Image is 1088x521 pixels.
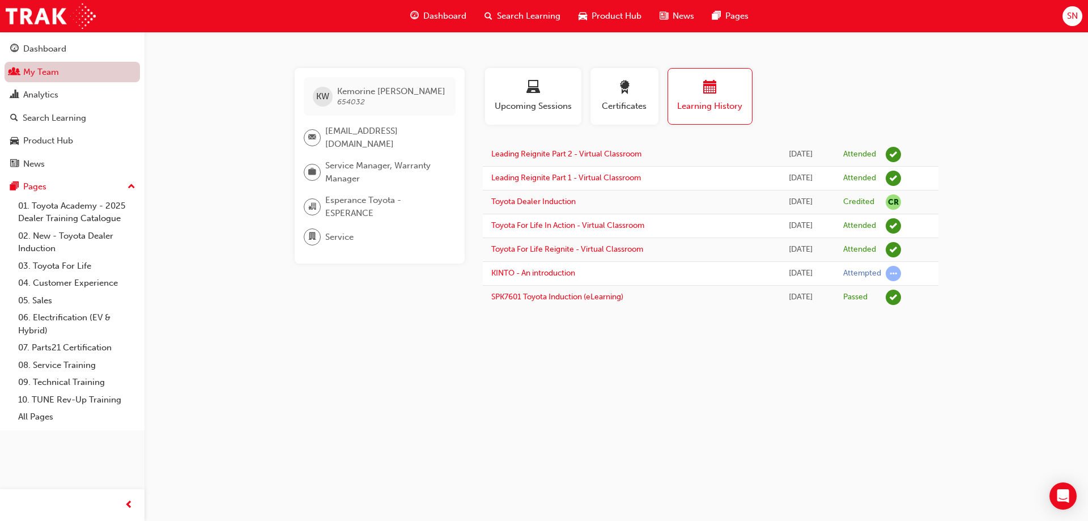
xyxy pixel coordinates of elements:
span: Service Manager, Warranty Manager [325,159,447,185]
div: Search Learning [23,112,86,125]
span: learningRecordVerb_ATTEMPT-icon [886,266,901,281]
div: Tue Mar 25 2025 20:00:00 GMT+0800 (Australian Western Standard Time) [775,196,826,209]
a: 05. Sales [14,292,140,310]
a: Leading Reignite Part 2 - Virtual Classroom [491,149,641,159]
span: Esperance Toyota - ESPERANCE [325,194,447,219]
span: null-icon [886,194,901,210]
span: search-icon [10,113,18,124]
a: KINTO - An introduction [491,268,575,278]
button: Upcoming Sessions [485,68,581,125]
span: laptop-icon [526,81,540,96]
div: Thu Aug 29 2024 11:00:00 GMT+0800 (Australian Western Standard Time) [775,243,826,256]
a: guage-iconDashboard [401,5,475,28]
a: news-iconNews [651,5,703,28]
a: pages-iconPages [703,5,758,28]
div: Wed Sep 17 2025 12:00:00 GMT+0800 (Australian Western Standard Time) [775,148,826,161]
div: Wed Jun 25 2025 12:00:00 GMT+0800 (Australian Western Standard Time) [775,172,826,185]
div: Dashboard [23,43,66,56]
span: pages-icon [712,9,721,23]
a: 06. Electrification (EV & Hybrid) [14,309,140,339]
div: News [23,158,45,171]
a: search-iconSearch Learning [475,5,569,28]
span: learningRecordVerb_ATTEND-icon [886,171,901,186]
span: Upcoming Sessions [494,100,573,113]
a: SPK7601 Toyota Induction (eLearning) [491,292,623,302]
span: chart-icon [10,90,19,100]
div: Product Hub [23,134,73,147]
a: Analytics [5,84,140,105]
div: Attempted [843,268,881,279]
a: Leading Reignite Part 1 - Virtual Classroom [491,173,641,183]
span: prev-icon [125,498,133,512]
div: Attended [843,244,876,255]
img: Trak [6,3,96,29]
span: organisation-icon [308,200,316,214]
a: 07. Parts21 Certification [14,339,140,357]
a: 02. New - Toyota Dealer Induction [14,227,140,257]
span: guage-icon [10,44,19,54]
a: 09. Technical Training [14,374,140,391]
span: news-icon [10,159,19,170]
span: Pages [725,10,749,23]
span: Dashboard [423,10,466,23]
a: Toyota For Life In Action - Virtual Classroom [491,221,644,230]
span: search-icon [484,9,492,23]
span: up-icon [127,180,135,194]
a: News [5,154,140,175]
a: car-iconProduct Hub [569,5,651,28]
span: news-icon [660,9,668,23]
span: Learning History [677,100,743,113]
span: department-icon [308,230,316,244]
div: Analytics [23,88,58,101]
div: Credited [843,197,874,207]
span: briefcase-icon [308,165,316,180]
span: learningRecordVerb_PASS-icon [886,290,901,305]
button: SN [1062,6,1082,26]
div: Pages [23,180,46,193]
a: 01. Toyota Academy - 2025 Dealer Training Catalogue [14,197,140,227]
button: Certificates [590,68,658,125]
a: Product Hub [5,130,140,151]
div: Thu Mar 14 2024 13:40:33 GMT+0800 (Australian Western Standard Time) [775,291,826,304]
a: 10. TUNE Rev-Up Training [14,391,140,409]
span: learningRecordVerb_ATTEND-icon [886,147,901,162]
span: learningRecordVerb_ATTEND-icon [886,242,901,257]
span: Kemorine [PERSON_NAME] [337,86,445,96]
div: Attended [843,173,876,184]
div: Fri Jul 26 2024 12:16:29 GMT+0800 (Australian Western Standard Time) [775,267,826,280]
span: car-icon [10,136,19,146]
a: Dashboard [5,39,140,60]
a: Search Learning [5,108,140,129]
a: Toyota Dealer Induction [491,197,576,206]
span: Product Hub [592,10,641,23]
span: people-icon [10,67,19,78]
div: Attended [843,221,876,231]
a: Toyota For Life Reignite - Virtual Classroom [491,244,643,254]
div: Open Intercom Messenger [1049,482,1077,510]
a: All Pages [14,408,140,426]
span: [EMAIL_ADDRESS][DOMAIN_NAME] [325,125,447,150]
span: Certificates [599,100,650,113]
span: pages-icon [10,182,19,192]
span: SN [1067,10,1078,23]
a: 04. Customer Experience [14,274,140,292]
div: Attended [843,149,876,160]
div: Passed [843,292,868,303]
span: award-icon [618,81,631,96]
span: KW [316,90,329,103]
a: 08. Service Training [14,357,140,374]
span: learningRecordVerb_ATTEND-icon [886,218,901,234]
a: 03. Toyota For Life [14,257,140,275]
button: DashboardMy TeamAnalyticsSearch LearningProduct HubNews [5,36,140,176]
span: 654032 [337,97,365,107]
span: Search Learning [497,10,560,23]
div: Wed Mar 12 2025 12:00:00 GMT+0800 (Australian Western Standard Time) [775,219,826,232]
button: Pages [5,176,140,197]
span: Service [325,231,354,244]
span: News [673,10,694,23]
span: car-icon [579,9,587,23]
span: email-icon [308,130,316,145]
span: calendar-icon [703,81,717,96]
